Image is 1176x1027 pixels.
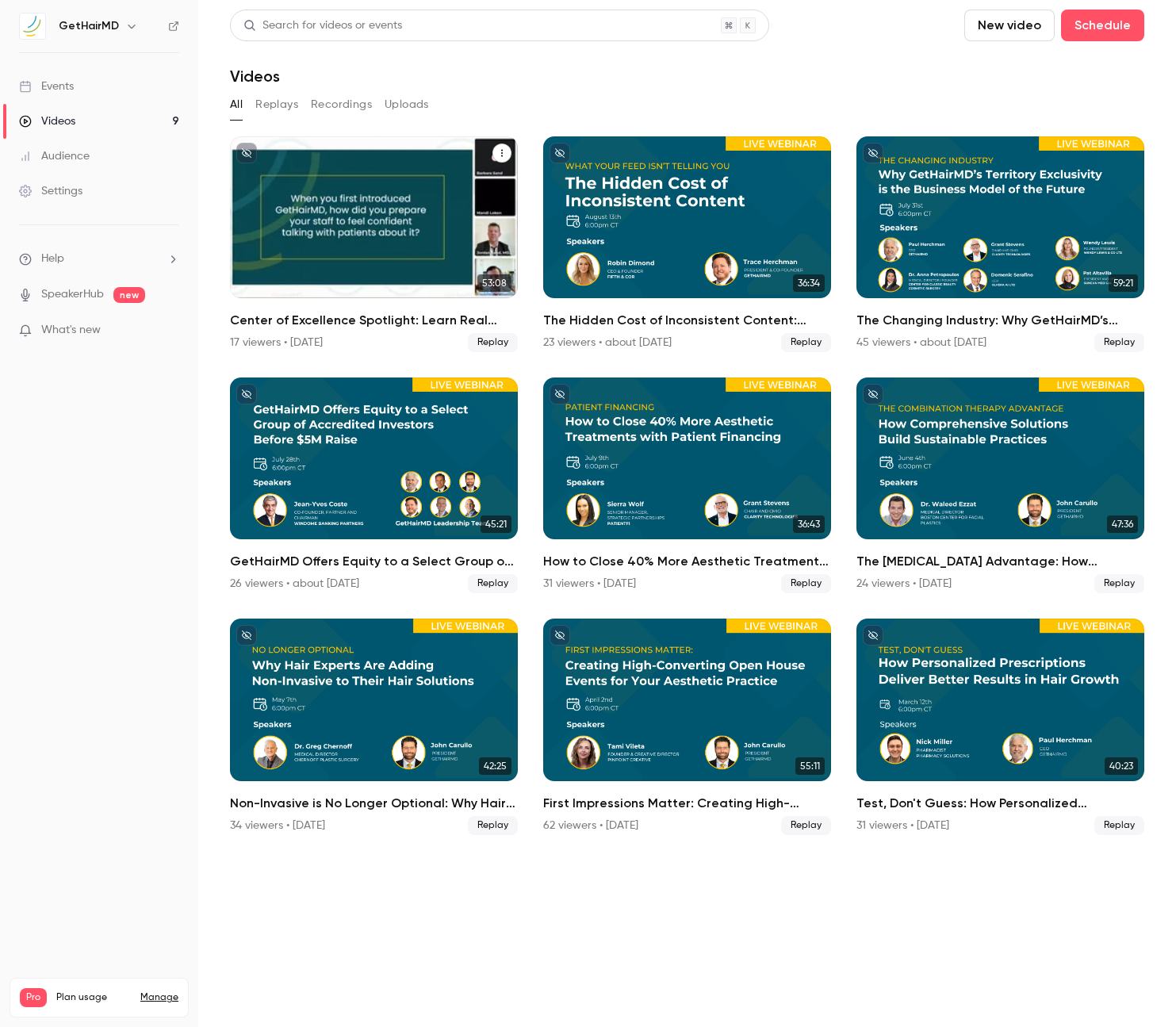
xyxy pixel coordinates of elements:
[230,67,280,86] h1: Videos
[856,377,1144,593] a: 47:36The [MEDICAL_DATA] Advantage: How Comprehensive Solutions Build Sustainable Practices24 view...
[781,574,831,593] span: Replay
[236,384,257,404] button: unpublished
[795,757,825,775] span: 55:11
[230,136,1144,835] ul: Videos
[543,818,638,833] div: 62 viewers • [DATE]
[230,311,518,330] h2: Center of Excellence Spotlight: Learn Real World Success from a Top GetHairMD Provider
[964,10,1055,41] button: New video
[230,10,1144,1017] section: Videos
[543,335,672,351] div: 23 viewers • about [DATE]
[856,311,1144,330] h2: The Changing Industry: Why GetHairMD’s Territory Exclusivity is the Business Model of the Future
[543,552,831,571] h2: How to Close 40% More Aesthetic Treatments with Patient Financing
[41,286,104,303] a: SpeakerHub
[113,287,145,303] span: new
[863,384,883,404] button: unpublished
[856,619,1144,834] a: 40:23Test, Don't Guess: How Personalized Prescriptions Deliver Better Results in Hair Growth31 vi...
[863,143,883,163] button: unpublished
[20,13,45,39] img: GetHairMD
[856,818,949,833] div: 31 viewers • [DATE]
[550,384,570,404] button: unpublished
[856,619,1144,834] li: Test, Don't Guess: How Personalized Prescriptions Deliver Better Results in Hair Growth
[41,251,64,267] span: Help
[543,619,831,834] a: 55:11First Impressions Matter: Creating High-Converting Open House Events for Your Aesthetic Prac...
[543,136,831,352] li: The Hidden Cost of Inconsistent Content: What Your Feed Isn’t Telling You
[230,818,325,833] div: 34 viewers • [DATE]
[856,552,1144,571] h2: The [MEDICAL_DATA] Advantage: How Comprehensive Solutions Build Sustainable Practices
[236,625,257,646] button: unpublished
[856,576,952,592] div: 24 viewers • [DATE]
[1094,816,1144,835] span: Replay
[19,251,179,267] li: help-dropdown-opener
[543,377,831,593] a: 36:43How to Close 40% More Aesthetic Treatments with Patient Financing31 viewers • [DATE]Replay
[477,274,511,292] span: 53:08
[856,335,986,351] div: 45 viewers • about [DATE]
[781,816,831,835] span: Replay
[863,625,883,646] button: unpublished
[856,136,1144,352] a: 59:21The Changing Industry: Why GetHairMD’s Territory Exclusivity is the Business Model of the Fu...
[1061,10,1144,41] button: Schedule
[230,136,518,352] li: Center of Excellence Spotlight: Learn Real World Success from a Top GetHairMD Provider
[230,619,518,834] a: 42:25Non-Invasive is No Longer Optional: Why Hair Experts Are Adding Non-Invasive to Their Hair S...
[543,794,831,813] h2: First Impressions Matter: Creating High-Converting Open House Events for Your Aesthetic Practice
[140,991,178,1004] a: Manage
[230,576,359,592] div: 26 viewers • about [DATE]
[56,991,131,1004] span: Plan usage
[230,619,518,834] li: Non-Invasive is No Longer Optional: Why Hair Experts Are Adding Non-Invasive to Their Hair Solutions
[230,377,518,593] a: 45:21GetHairMD Offers Equity to a Select Group of Accredited Investors Before $5M Raise26 viewers...
[1105,757,1138,775] span: 40:23
[19,148,90,164] div: Audience
[1107,515,1138,533] span: 47:36
[550,625,570,646] button: unpublished
[1109,274,1138,292] span: 59:21
[243,17,402,34] div: Search for videos or events
[19,79,74,94] div: Events
[481,515,511,533] span: 45:21
[230,794,518,813] h2: Non-Invasive is No Longer Optional: Why Hair Experts Are Adding Non-Invasive to Their Hair Solutions
[311,92,372,117] button: Recordings
[543,619,831,834] li: First Impressions Matter: Creating High-Converting Open House Events for Your Aesthetic Practice
[856,136,1144,352] li: The Changing Industry: Why GetHairMD’s Territory Exclusivity is the Business Model of the Future
[543,136,831,352] a: 36:34The Hidden Cost of Inconsistent Content: What Your Feed Isn’t Telling You23 viewers • about ...
[1094,574,1144,593] span: Replay
[230,136,518,352] a: 53:08Center of Excellence Spotlight: Learn Real World Success from a Top GetHairMD Provider17 vie...
[781,333,831,352] span: Replay
[468,333,518,352] span: Replay
[468,574,518,593] span: Replay
[236,143,257,163] button: unpublished
[479,757,511,775] span: 42:25
[793,274,825,292] span: 36:34
[230,92,243,117] button: All
[230,335,323,351] div: 17 viewers • [DATE]
[543,576,636,592] div: 31 viewers • [DATE]
[856,377,1144,593] li: The Combination Therapy Advantage: How Comprehensive Solutions Build Sustainable Practices
[20,988,47,1007] span: Pro
[1094,333,1144,352] span: Replay
[160,324,179,338] iframe: Noticeable Trigger
[41,322,101,339] span: What's new
[543,377,831,593] li: How to Close 40% More Aesthetic Treatments with Patient Financing
[19,183,82,199] div: Settings
[255,92,298,117] button: Replays
[543,311,831,330] h2: The Hidden Cost of Inconsistent Content: What Your Feed Isn’t Telling You
[59,18,119,34] h6: GetHairMD
[230,377,518,593] li: GetHairMD Offers Equity to a Select Group of Accredited Investors Before $5M Raise
[468,816,518,835] span: Replay
[550,143,570,163] button: unpublished
[230,552,518,571] h2: GetHairMD Offers Equity to a Select Group of Accredited Investors Before $5M Raise
[385,92,429,117] button: Uploads
[19,113,75,129] div: Videos
[793,515,825,533] span: 36:43
[856,794,1144,813] h2: Test, Don't Guess: How Personalized Prescriptions Deliver Better Results in Hair Growth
